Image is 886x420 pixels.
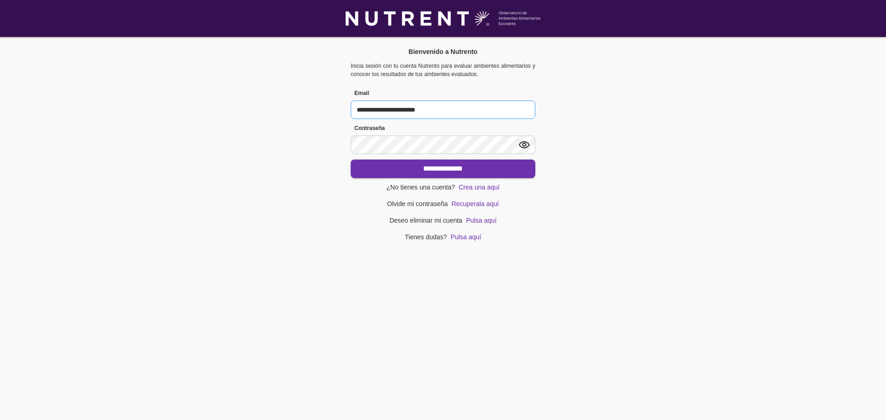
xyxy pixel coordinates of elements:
span: Tienes dudas? [405,231,447,243]
span: Deseo eliminar mi cuenta [389,215,462,226]
p: Inicia sesión con tu cuenta Nutrento para evaluar ambientes alimentarios y conocer los resultados... [351,62,535,78]
label: Contraseña [351,124,535,132]
a: Pulsa aquí [466,217,497,224]
a: Pulsa aquí [451,234,481,240]
img: eye-icon [519,139,530,150]
span: Olvide mi contraseña [387,198,448,209]
a: Crea una aquí [459,184,500,190]
label: Email [351,89,535,97]
span: ¿No tienes una cuenta? [386,182,455,193]
a: Recuperala aquí [451,201,499,207]
h5: Bienvenido a Nutrento [408,47,477,56]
